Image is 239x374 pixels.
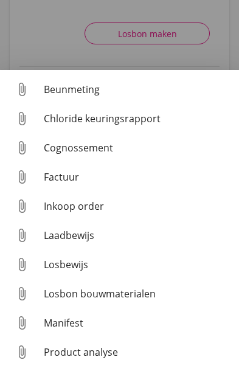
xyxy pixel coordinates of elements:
[12,80,32,99] i: attach_file
[44,111,229,126] div: Chloride keuringsrapport
[12,313,32,333] i: attach_file
[44,140,229,155] div: Cognossement
[12,342,32,362] i: attach_file
[44,228,229,243] div: Laadbewijs
[12,196,32,216] i: attach_file
[44,170,229,184] div: Factuur
[44,286,229,301] div: Losbon bouwmaterialen
[44,82,229,97] div: Beunmeting
[12,284,32,303] i: attach_file
[12,255,32,274] i: attach_file
[12,167,32,187] i: attach_file
[44,345,229,359] div: Product analyse
[12,109,32,128] i: attach_file
[12,226,32,245] i: attach_file
[44,316,229,330] div: Manifest
[44,199,229,213] div: Inkoop order
[12,138,32,158] i: attach_file
[44,257,229,272] div: Losbewijs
